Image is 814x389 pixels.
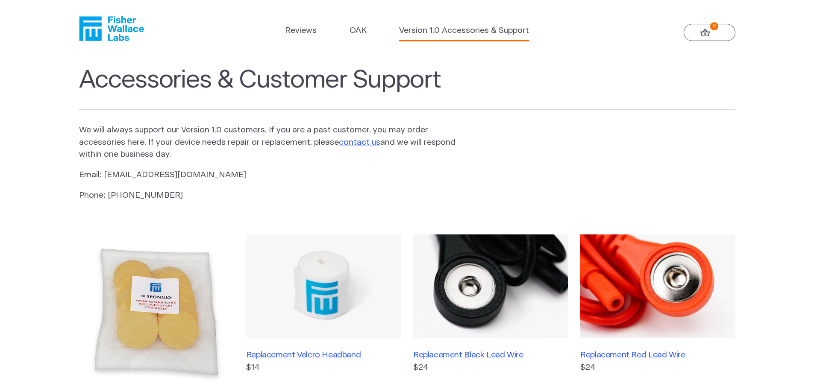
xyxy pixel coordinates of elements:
a: Reviews [285,25,317,37]
img: Replacement Velcro Headband [246,234,401,338]
strong: 0 [710,22,718,30]
p: Email: [EMAIL_ADDRESS][DOMAIN_NAME] [79,169,457,181]
p: $24 [413,362,568,374]
img: Replacement Black Lead Wire [413,234,568,338]
a: OAK [350,25,367,37]
h1: Accessories & Customer Support [79,66,735,110]
a: 0 [684,24,735,41]
p: $14 [246,362,401,374]
p: Phone: [PHONE_NUMBER] [79,190,457,202]
h3: Replacement Black Lead Wire [413,350,568,360]
img: Extra Fisher Wallace Sponges (48 pack) [79,234,234,389]
h3: Replacement Velcro Headband [246,350,401,360]
a: Version 1.0 Accessories & Support [399,25,529,37]
p: We will always support our Version 1.0 customers. If you are a past customer, you may order acces... [79,124,457,161]
a: Fisher Wallace [79,16,144,41]
a: contact us [339,138,380,146]
h3: Replacement Red Lead Wire [580,350,735,360]
p: $24 [580,362,735,374]
img: Replacement Red Lead Wire [580,234,735,338]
